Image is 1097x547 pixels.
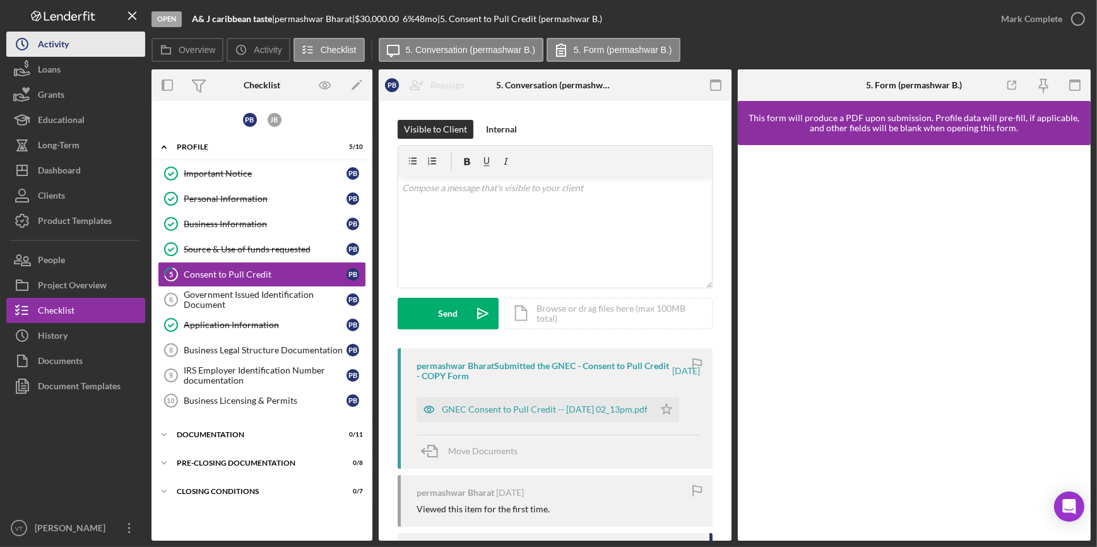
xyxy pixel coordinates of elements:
div: 48 mo [415,14,437,24]
div: Important Notice [184,168,347,179]
div: p B [347,293,359,306]
iframe: Lenderfit form [750,158,1079,528]
div: permashwar Bharat | [275,14,355,24]
div: permashwar Bharat Submitted the GNEC - Consent to Pull Credit - COPY Form [417,361,670,381]
button: pBReassign [379,73,477,98]
div: Viewed this item for the first time. [417,504,550,514]
button: Visible to Client [398,120,473,139]
button: Internal [480,120,523,139]
a: 5Consent to Pull CreditpB [158,262,366,287]
div: Closing Conditions [177,488,331,495]
div: Checklist [244,80,280,90]
div: p B [347,344,359,356]
a: Application InformationpB [158,312,366,338]
label: Overview [179,45,215,55]
tspan: 8 [169,346,173,354]
button: Checklist [294,38,365,62]
button: Documents [6,348,145,373]
button: Overview [151,38,223,62]
div: Send [439,298,458,329]
button: Mark Complete [988,6,1091,32]
div: 0 / 11 [340,431,363,438]
div: p B [347,192,359,205]
div: Business Information [184,219,347,229]
button: GNEC Consent to Pull Credit -- [DATE] 02_13pm.pdf [417,397,679,422]
a: Personal InformationpB [158,186,366,211]
time: 2025-08-20 18:12 [496,488,524,498]
div: Documentation [177,431,331,438]
div: p B [243,113,257,127]
tspan: 6 [169,296,173,303]
a: 10Business Licensing & PermitspB [158,388,366,413]
button: Send [398,298,499,329]
div: p B [347,319,359,331]
div: 5. Form (permashwar B.) [866,80,962,90]
div: 5 / 10 [340,143,363,151]
button: Move Documents [417,435,530,467]
a: 8Business Legal Structure DocumentationpB [158,338,366,363]
div: Mark Complete [1001,6,1062,32]
div: Business Licensing & Permits [184,396,347,406]
div: IRS Employer Identification Number documentation [184,365,347,385]
div: Consent to Pull Credit [184,269,347,279]
div: Pre-Closing Documentation [177,459,331,467]
button: 5. Conversation (permashwar B.) [379,38,543,62]
div: Visible to Client [404,120,467,139]
label: 5. Conversation (permashwar B.) [406,45,535,55]
div: | [192,14,275,24]
label: Checklist [321,45,357,55]
text: VT [15,525,23,532]
div: Government Issued Identification Document [184,290,347,310]
button: Document Templates [6,373,145,399]
b: A& J caribbean taste [192,13,272,24]
a: Business InformationpB [158,211,366,237]
div: GNEC Consent to Pull Credit -- [DATE] 02_13pm.pdf [442,404,648,415]
div: Business Legal Structure Documentation [184,345,347,355]
div: 5. Conversation (permashwar B.) [496,80,614,90]
div: Internal [486,120,517,139]
div: | 5. Consent to Pull Credit (permashwar B.) [437,14,602,24]
div: Source & Use of funds requested [184,244,347,254]
a: 6Government Issued Identification DocumentpB [158,287,366,312]
div: p B [385,78,399,92]
div: [PERSON_NAME] [32,515,114,544]
div: 0 / 8 [340,459,363,467]
div: permashwar Bharat [417,488,494,498]
div: 0 / 7 [340,488,363,495]
div: Open [151,11,182,27]
div: p B [347,243,359,256]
